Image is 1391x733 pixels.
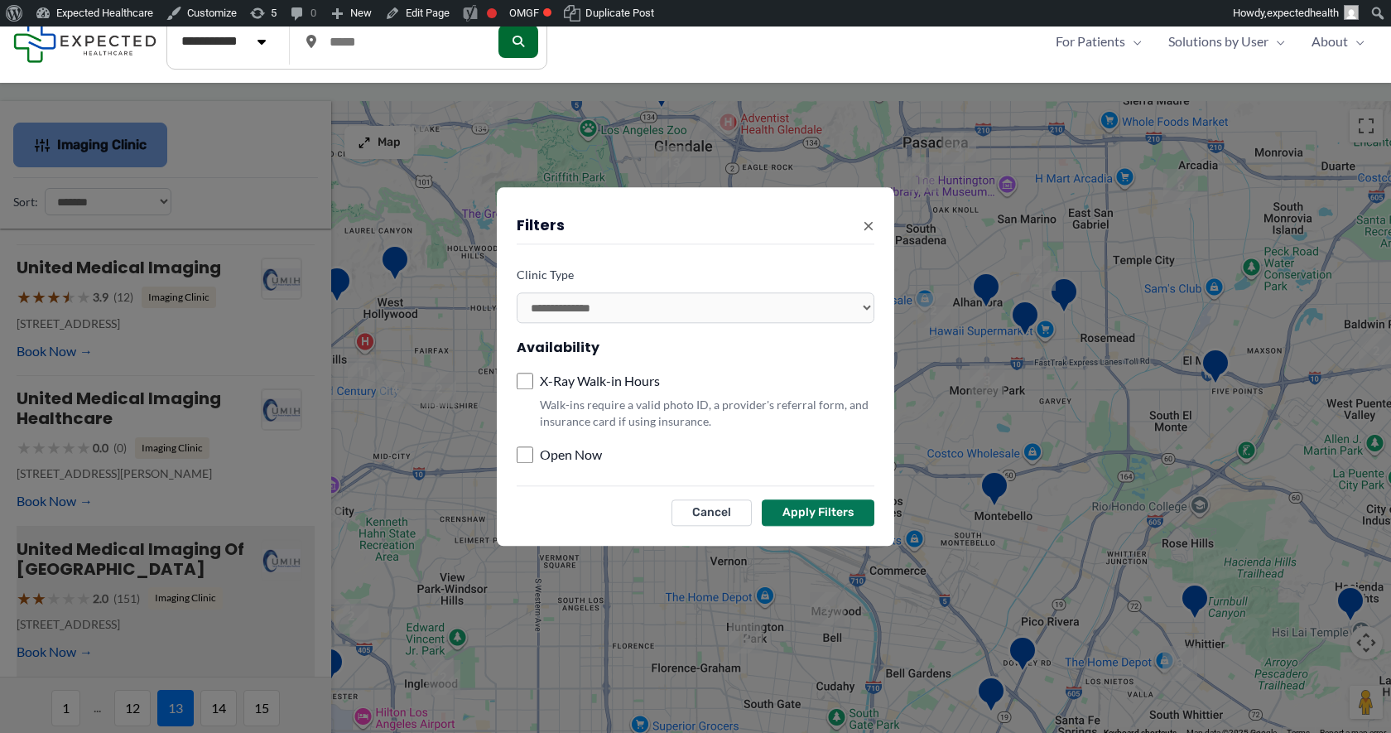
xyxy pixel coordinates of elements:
[487,8,497,18] div: Focus keyphrase not set
[863,207,874,244] span: ×
[517,397,874,429] p: Walk-ins require a valid photo ID, a provider's referral form, and insurance card if using insura...
[1298,29,1378,54] a: AboutMenu Toggle
[13,20,156,62] img: Expected Healthcare Logo - side, dark font, small
[1268,29,1285,54] span: Menu Toggle
[540,442,602,467] label: Open Now
[1125,29,1142,54] span: Menu Toggle
[762,499,874,526] button: Apply Filters
[540,369,660,394] label: X-Ray Walk-in Hours
[1056,29,1125,54] span: For Patients
[671,499,752,526] button: Cancel
[1312,29,1348,54] span: About
[1155,29,1298,54] a: Solutions by UserMenu Toggle
[517,340,874,355] h4: Availability
[517,215,565,234] h3: Filters
[1348,29,1365,54] span: Menu Toggle
[1168,29,1268,54] span: Solutions by User
[517,264,874,286] label: Clinic Type
[1267,7,1339,19] span: expectedhealth
[1042,29,1155,54] a: For PatientsMenu Toggle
